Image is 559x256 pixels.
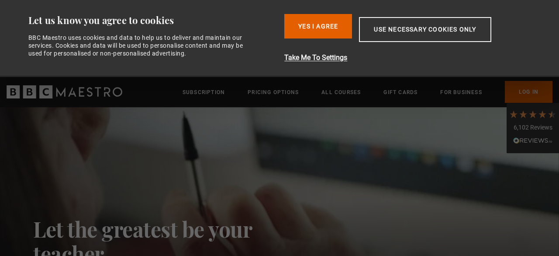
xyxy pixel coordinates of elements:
div: BBC Maestro uses cookies and data to help us to deliver and maintain our services. Cookies and da... [28,34,253,58]
div: 6,102 ReviewsRead All Reviews [507,103,559,154]
button: Use necessary cookies only [359,17,491,42]
a: For business [440,88,482,97]
button: Yes I Agree [284,14,352,39]
div: 6,102 Reviews [509,123,557,132]
a: Log In [505,81,552,103]
div: 4.7 Stars [509,109,557,119]
div: Let us know you agree to cookies [28,14,278,27]
a: All Courses [321,88,361,97]
button: Take Me To Settings [284,53,537,63]
img: REVIEWS.io [513,137,552,144]
div: Read All Reviews [509,136,557,147]
a: Pricing Options [248,88,299,97]
a: Gift Cards [383,88,418,97]
nav: Primary [183,81,552,103]
svg: BBC Maestro [7,85,122,98]
a: Subscription [183,88,225,97]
